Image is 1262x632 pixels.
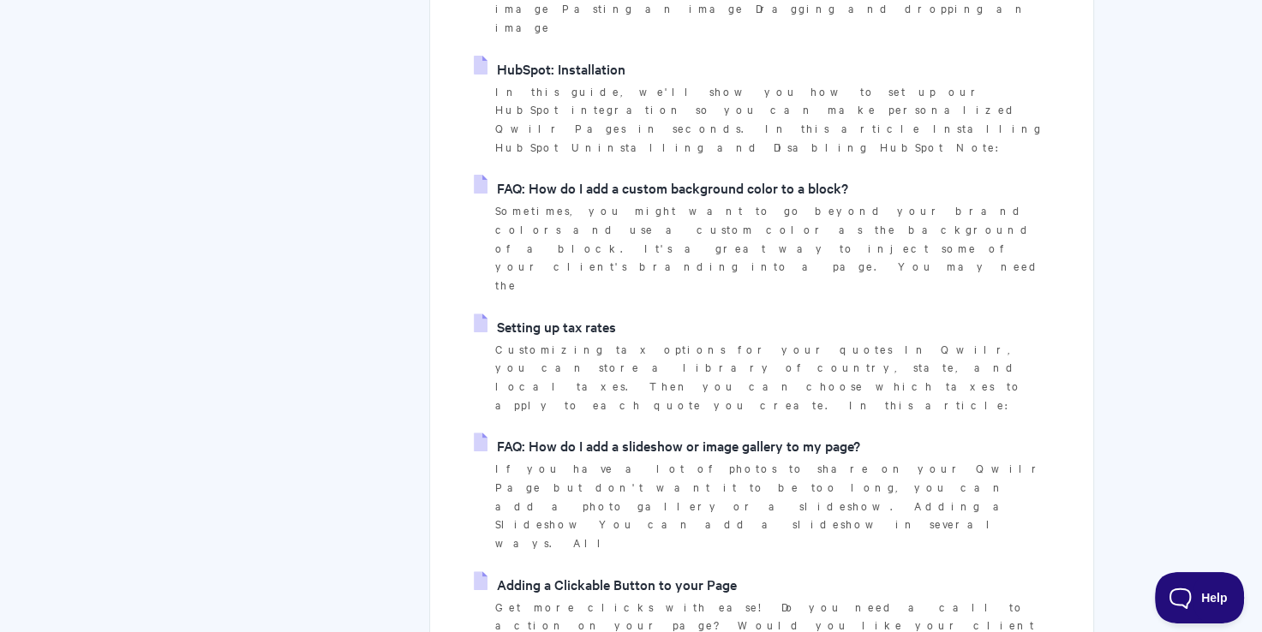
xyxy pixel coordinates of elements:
p: Customizing tax options for your quotes In Qwilr, you can store a library of country, state, and ... [494,340,1050,414]
iframe: Toggle Customer Support [1155,572,1245,623]
a: Adding a Clickable Button to your Page [474,571,736,597]
a: HubSpot: Installation [474,56,625,81]
p: In this guide, we'll show you how to set up our HubSpot integration so you can make personalized ... [494,82,1050,157]
a: FAQ: How do I add a slideshow or image gallery to my page? [474,432,859,458]
a: Setting up tax rates [474,313,615,339]
p: If you have a lot of photos to share on your Qwilr Page but don't want it to be too long, you can... [494,459,1050,552]
p: Sometimes, you might want to go beyond your brand colors and use a custom color as the background... [494,201,1050,295]
a: FAQ: How do I add a custom background color to a block? [474,175,847,200]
